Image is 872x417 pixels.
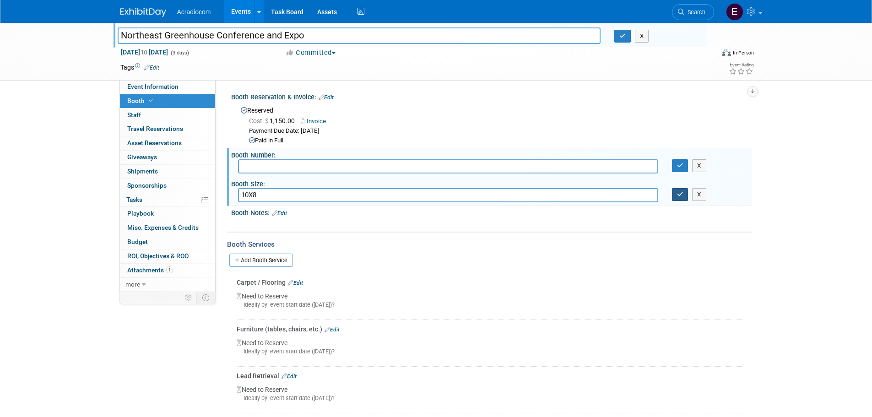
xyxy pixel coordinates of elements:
div: Need to Reserve [237,380,745,410]
div: Paid in Full [249,136,745,145]
span: Attachments [127,266,173,274]
a: ROI, Objectives & ROO [120,249,215,263]
span: 1 [166,266,173,273]
a: Giveaways [120,151,215,164]
div: Ideally by: event start date ([DATE])? [237,301,745,309]
div: In-Person [732,49,754,56]
span: Shipments [127,168,158,175]
a: Playbook [120,207,215,221]
span: ROI, Objectives & ROO [127,252,189,260]
a: Event Information [120,80,215,94]
span: Misc. Expenses & Credits [127,224,199,231]
a: Edit [282,373,297,379]
span: to [140,49,149,56]
a: Tasks [120,193,215,207]
a: Staff [120,108,215,122]
a: Booth [120,94,215,108]
span: Asset Reservations [127,139,182,146]
div: Booth Number: [231,148,752,160]
div: Booth Reservation & Invoice: [231,90,752,102]
td: Toggle Event Tabs [196,292,215,303]
span: Search [684,9,705,16]
span: 1,150.00 [249,117,298,125]
a: Shipments [120,165,215,179]
a: Attachments1 [120,264,215,277]
a: Budget [120,235,215,249]
div: Ideally by: event start date ([DATE])? [237,394,745,402]
a: Invoice [300,118,330,125]
div: Booth Size: [231,177,752,189]
td: Personalize Event Tab Strip [181,292,197,303]
a: Edit [288,280,303,286]
button: X [692,188,706,201]
div: Furniture (tables, chairs, etc.) [237,325,745,334]
td: Tags [120,63,159,72]
a: Add Booth Service [229,254,293,267]
img: ExhibitDay [120,8,166,17]
div: Carpet / Flooring [237,278,745,287]
button: X [635,30,649,43]
span: Acradiocom [177,8,211,16]
img: Format-Inperson.png [722,49,731,56]
div: Payment Due Date: [DATE] [249,127,745,135]
div: Event Rating [729,63,753,67]
span: (3 days) [170,50,189,56]
a: Search [672,4,714,20]
div: Need to Reserve [237,334,745,363]
span: more [125,281,140,288]
a: Edit [144,65,159,71]
button: X [692,159,706,172]
a: Edit [319,94,334,101]
a: Edit [272,210,287,217]
span: Cost: $ [249,117,270,125]
div: Booth Services [227,239,752,249]
div: Lead Retrieval [237,371,745,380]
div: Reserved [238,103,745,145]
span: Staff [127,111,141,119]
span: Booth [127,97,155,104]
span: Event Information [127,83,179,90]
span: Travel Reservations [127,125,183,132]
a: Edit [325,326,340,333]
div: Need to Reserve [237,287,745,316]
span: Playbook [127,210,154,217]
a: Asset Reservations [120,136,215,150]
div: Ideally by: event start date ([DATE])? [237,347,745,356]
span: [DATE] [DATE] [120,48,168,56]
span: Budget [127,238,148,245]
i: Booth reservation complete [149,98,153,103]
span: Giveaways [127,153,157,161]
button: Committed [282,48,339,58]
a: more [120,278,215,292]
div: Booth Notes: [231,206,752,218]
a: Sponsorships [120,179,215,193]
a: Travel Reservations [120,122,215,136]
span: Sponsorships [127,182,167,189]
img: Elizabeth Martinez [726,3,743,21]
div: Event Format [660,48,754,61]
span: Tasks [126,196,142,203]
a: Misc. Expenses & Credits [120,221,215,235]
